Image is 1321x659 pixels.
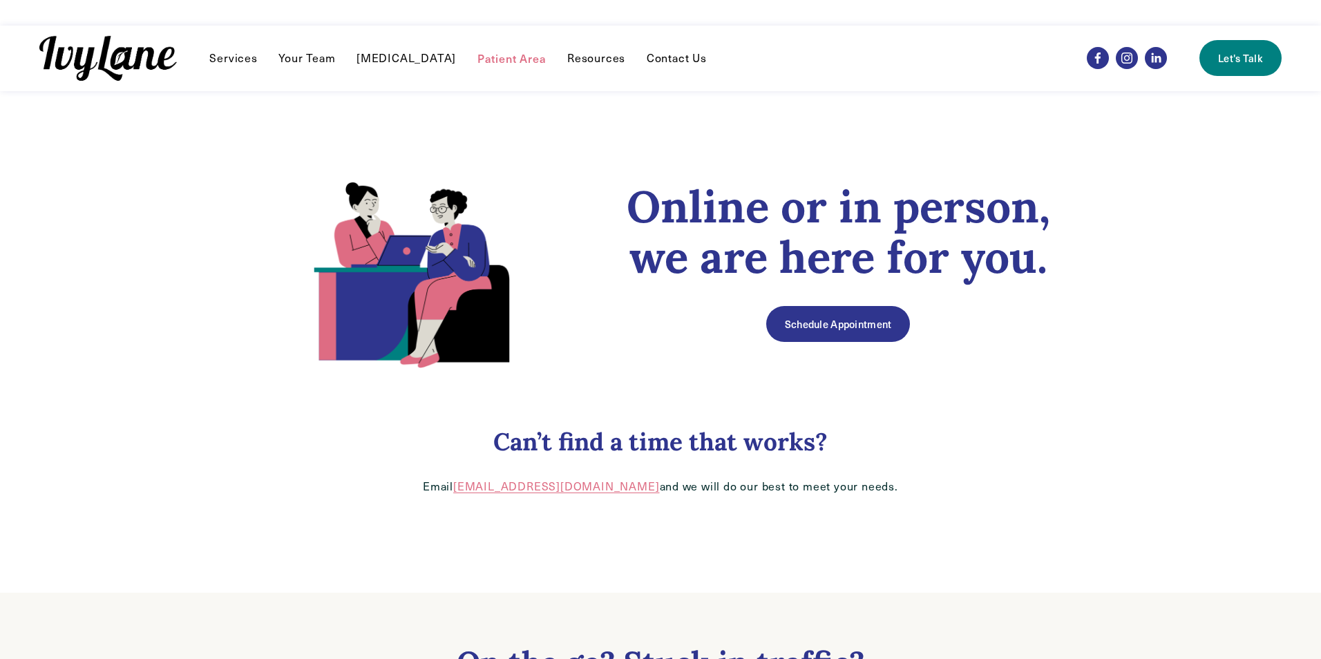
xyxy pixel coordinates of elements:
[766,306,910,342] a: Schedule Appointment
[1145,47,1167,69] a: LinkedIn
[647,50,707,66] a: Contact Us
[39,36,176,81] img: Ivy Lane Counseling &mdash; Therapy that works for you
[246,427,1075,457] h3: Can’t find a time that works?
[278,50,335,66] a: Your Team
[209,50,257,66] a: folder dropdown
[1199,40,1281,76] a: Let's Talk
[567,50,625,66] a: folder dropdown
[209,51,257,66] span: Services
[567,51,625,66] span: Resources
[477,50,547,66] a: Patient Area
[1116,47,1138,69] a: Instagram
[453,479,659,493] a: [EMAIL_ADDRESS][DOMAIN_NAME]
[601,182,1075,283] h1: Online or in person, we are here for you.
[246,479,1075,494] p: Email and we will do our best to meet your needs.
[1087,47,1109,69] a: Facebook
[357,50,456,66] a: [MEDICAL_DATA]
